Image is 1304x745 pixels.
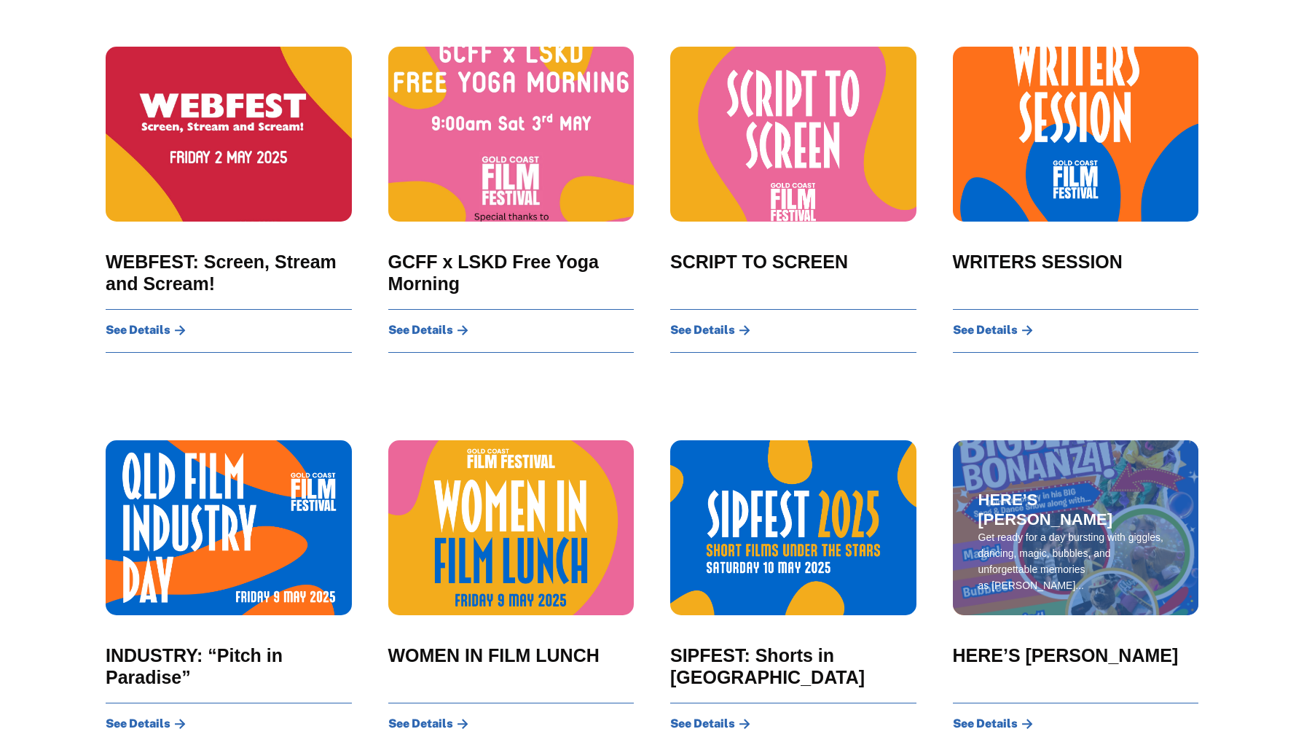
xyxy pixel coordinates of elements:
[106,718,170,730] span: See Details
[106,644,352,688] a: INDUSTRY: “Pitch in Paradise”
[388,324,453,336] span: See Details
[106,324,186,336] a: See Details
[953,324,1033,336] a: See Details
[388,644,600,666] a: WOMEN IN FILM LUNCH
[388,251,635,295] a: GCFF x LSKD Free Yoga Morning
[953,324,1018,336] span: See Details
[106,324,170,336] span: See Details
[953,251,1123,273] a: WRITERS SESSION
[670,324,735,336] span: See Details
[106,718,186,730] a: See Details
[106,251,352,295] a: WEBFEST: Screen, Stream and Scream!
[670,324,750,336] a: See Details
[670,644,916,688] a: SIPFEST: Shorts in [GEOGRAPHIC_DATA]
[388,718,468,730] a: See Details
[670,718,735,730] span: See Details
[953,718,1033,730] a: See Details
[388,324,468,336] a: See Details
[978,529,1174,593] div: Get ready for a day bursting with giggles, dancing, magic, bubbles, and unforgettable memories as...
[388,718,453,730] span: See Details
[670,718,750,730] a: See Details
[670,251,848,273] a: SCRIPT TO SCREEN
[953,644,1179,666] a: HERE’S [PERSON_NAME]
[978,491,1174,529] a: HERE’S [PERSON_NAME]
[953,718,1018,730] span: See Details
